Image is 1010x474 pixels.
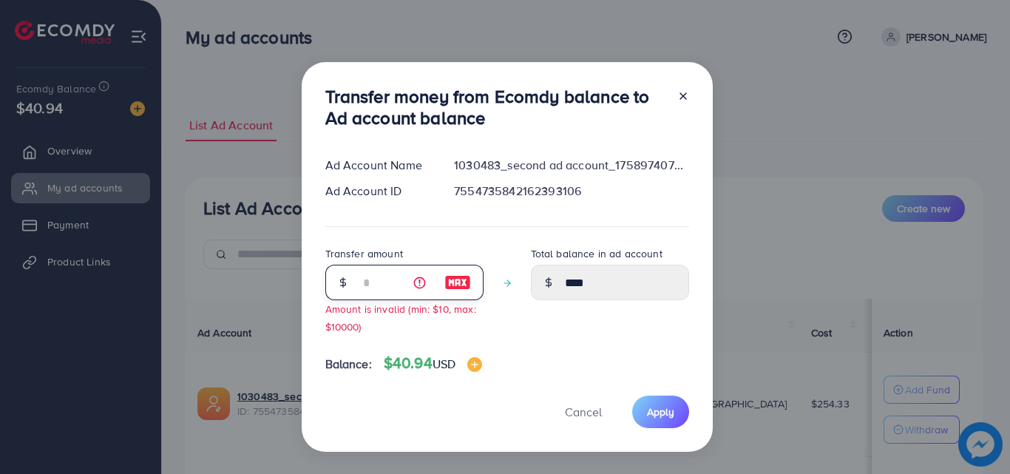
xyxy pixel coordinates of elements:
[531,246,662,261] label: Total balance in ad account
[442,183,700,200] div: 7554735842162393106
[632,396,689,427] button: Apply
[565,404,602,420] span: Cancel
[433,356,455,372] span: USD
[313,183,443,200] div: Ad Account ID
[325,246,403,261] label: Transfer amount
[647,404,674,419] span: Apply
[546,396,620,427] button: Cancel
[444,274,471,291] img: image
[384,354,482,373] h4: $40.94
[442,157,700,174] div: 1030483_second ad account_1758974072967
[325,86,665,129] h3: Transfer money from Ecomdy balance to Ad account balance
[313,157,443,174] div: Ad Account Name
[467,357,482,372] img: image
[325,356,372,373] span: Balance:
[325,302,476,333] small: Amount is invalid (min: $10, max: $10000)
